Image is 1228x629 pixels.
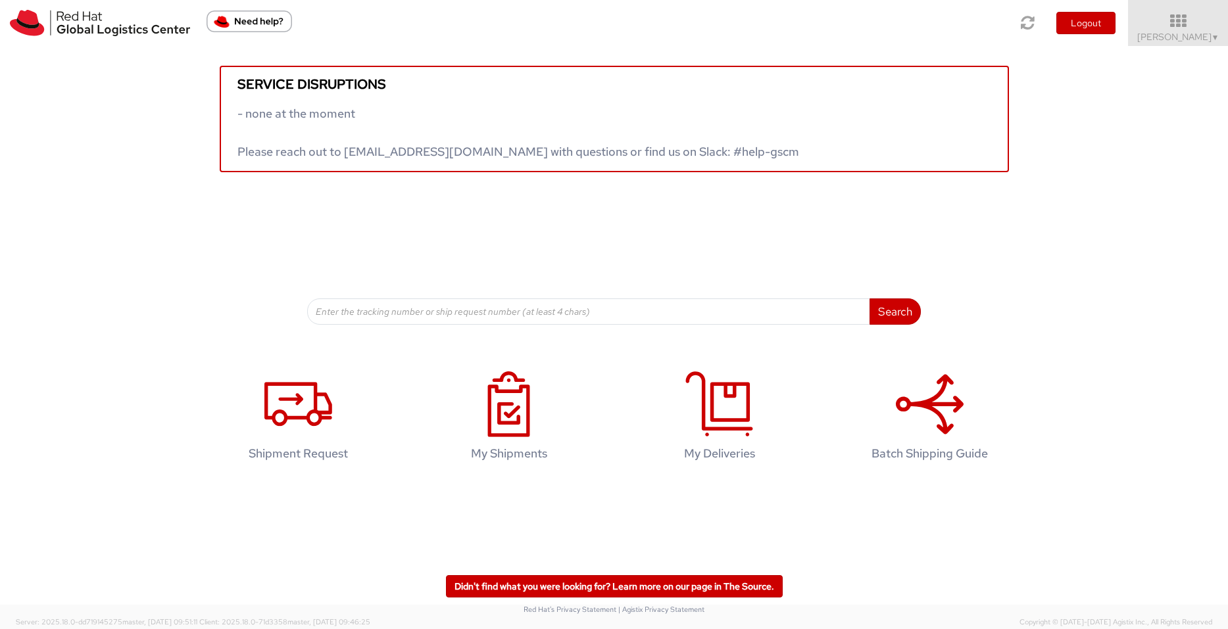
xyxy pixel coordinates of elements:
span: Copyright © [DATE]-[DATE] Agistix Inc., All Rights Reserved [1019,617,1212,628]
button: Search [870,298,921,325]
img: rh-logistics-00dfa346123c4ec078e1.svg [10,10,190,36]
input: Enter the tracking number or ship request number (at least 4 chars) [307,298,871,325]
h5: Service disruptions [237,77,991,91]
h4: Shipment Request [214,447,383,460]
button: Logout [1056,12,1116,34]
h4: My Shipments [424,447,594,460]
a: Service disruptions - none at the moment Please reach out to [EMAIL_ADDRESS][DOMAIN_NAME] with qu... [220,66,1009,172]
a: Red Hat's Privacy Statement [524,605,616,614]
span: master, [DATE] 09:51:11 [122,617,197,626]
span: master, [DATE] 09:46:25 [287,617,370,626]
span: Client: 2025.18.0-71d3358 [199,617,370,626]
span: Server: 2025.18.0-dd719145275 [16,617,197,626]
a: Didn't find what you were looking for? Learn more on our page in The Source. [446,575,783,597]
a: Batch Shipping Guide [831,358,1029,480]
span: [PERSON_NAME] [1137,31,1219,43]
a: My Deliveries [621,358,818,480]
a: | Agistix Privacy Statement [618,605,704,614]
span: - none at the moment Please reach out to [EMAIL_ADDRESS][DOMAIN_NAME] with questions or find us o... [237,106,799,159]
a: Shipment Request [200,358,397,480]
h4: My Deliveries [635,447,804,460]
a: My Shipments [410,358,608,480]
span: ▼ [1212,32,1219,43]
h4: Batch Shipping Guide [845,447,1015,460]
button: Need help? [207,11,292,32]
